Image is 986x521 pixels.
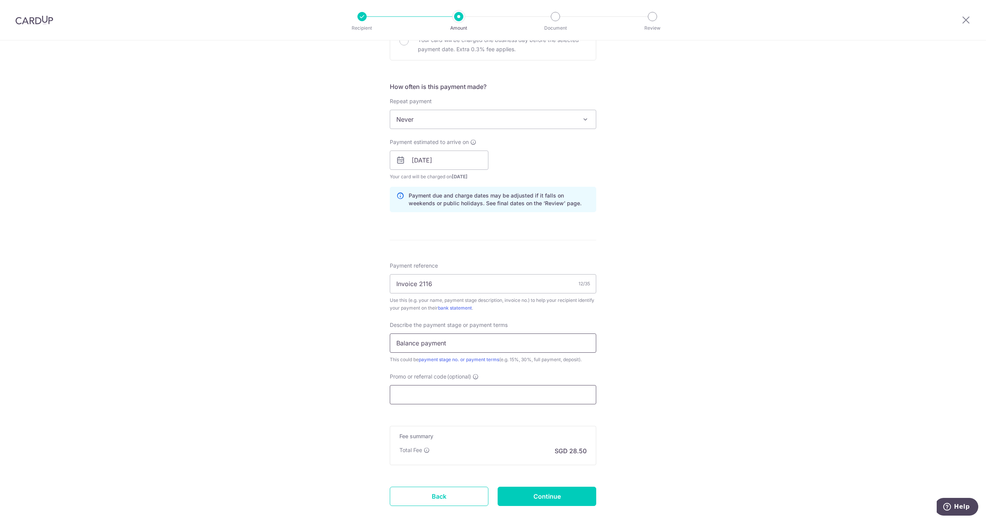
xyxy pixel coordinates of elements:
span: (optional) [447,373,471,380]
p: Recipient [334,24,391,32]
a: bank statement [438,305,472,311]
div: Use this (e.g. your name, payment stage description, invoice no.) to help your recipient identify... [390,297,596,312]
input: Continue [498,487,596,506]
p: Your card will be charged one business day before the selected payment date. Extra 0.3% fee applies. [418,35,587,54]
span: [DATE] [452,174,468,179]
span: Never [390,110,596,129]
span: Your card will be charged on [390,173,488,181]
div: 12/35 [579,280,590,288]
p: Amount [430,24,487,32]
span: Payment estimated to arrive on [390,138,469,146]
p: Review [624,24,681,32]
p: Payment due and charge dates may be adjusted if it falls on weekends or public holidays. See fina... [409,192,590,207]
p: SGD 28.50 [555,446,587,456]
span: Promo or referral code [390,373,446,380]
h5: Fee summary [399,432,587,440]
a: payment stage no. or payment terms [419,357,499,362]
input: DD / MM / YYYY [390,151,488,170]
iframe: Opens a widget where you can find more information [937,498,978,517]
span: Describe the payment stage or payment terms [390,321,508,329]
p: Total Fee [399,446,422,454]
h5: How often is this payment made? [390,82,596,91]
p: Document [527,24,584,32]
span: Payment reference [390,262,438,270]
label: Repeat payment [390,97,432,105]
img: CardUp [15,15,53,25]
a: Back [390,487,488,506]
div: This could be (e.g. 15%, 30%, full payment, deposit). [390,356,596,364]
